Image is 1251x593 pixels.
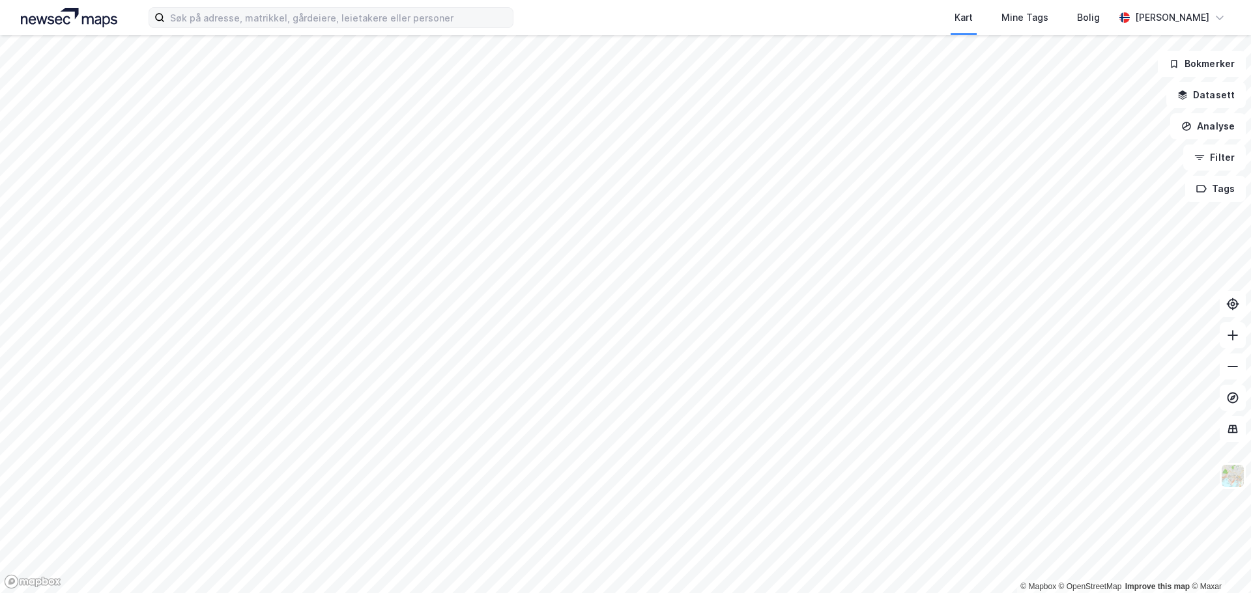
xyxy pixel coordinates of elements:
img: logo.a4113a55bc3d86da70a041830d287a7e.svg [21,8,117,27]
div: Bolig [1077,10,1100,25]
button: Filter [1183,145,1246,171]
div: Kontrollprogram for chat [1186,531,1251,593]
img: Z [1220,463,1245,488]
div: Mine Tags [1001,10,1048,25]
a: Improve this map [1125,582,1190,591]
iframe: Chat Widget [1186,531,1251,593]
button: Datasett [1166,82,1246,108]
a: OpenStreetMap [1059,582,1122,591]
button: Tags [1185,176,1246,202]
div: Kart [955,10,973,25]
a: Mapbox [1020,582,1056,591]
a: Mapbox homepage [4,574,61,589]
button: Analyse [1170,113,1246,139]
input: Søk på adresse, matrikkel, gårdeiere, leietakere eller personer [165,8,513,27]
button: Bokmerker [1158,51,1246,77]
div: [PERSON_NAME] [1135,10,1209,25]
